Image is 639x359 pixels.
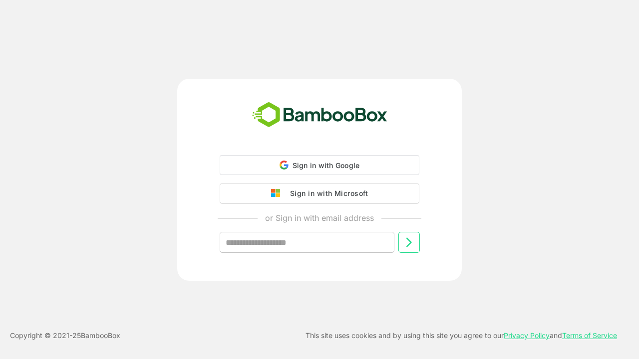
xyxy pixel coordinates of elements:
a: Terms of Service [562,331,617,340]
button: Sign in with Microsoft [220,183,419,204]
span: Sign in with Google [293,161,360,170]
a: Privacy Policy [504,331,550,340]
img: google [271,189,285,198]
img: bamboobox [247,99,393,132]
p: or Sign in with email address [265,212,374,224]
div: Sign in with Microsoft [285,187,368,200]
p: Copyright © 2021- 25 BambooBox [10,330,120,342]
div: Sign in with Google [220,155,419,175]
p: This site uses cookies and by using this site you agree to our and [306,330,617,342]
